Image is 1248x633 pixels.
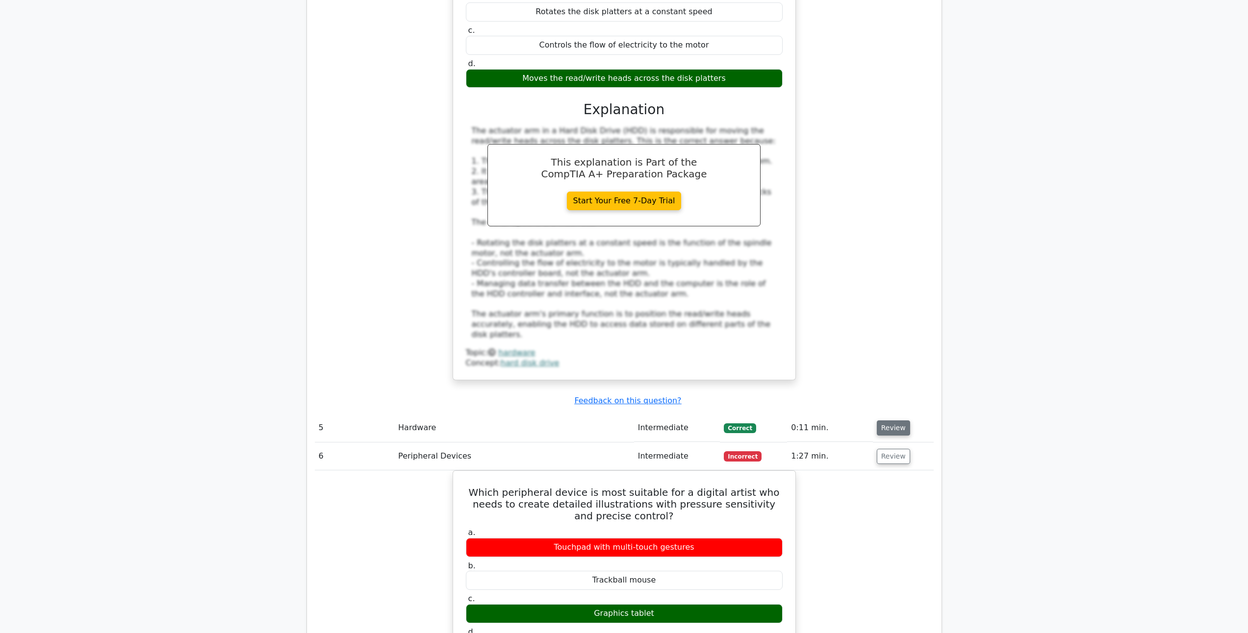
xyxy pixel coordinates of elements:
td: Intermediate [634,414,720,442]
span: c. [468,594,475,603]
div: The actuator arm in a Hard Disk Drive (HDD) is responsible for moving the read/write heads across... [472,126,777,340]
div: Moves the read/write heads across the disk platters [466,69,783,88]
div: Topic: [466,348,783,358]
h5: Which peripheral device is most suitable for a digital artist who needs to create detailed illust... [465,487,784,522]
span: Correct [724,423,756,433]
h3: Explanation [472,101,777,118]
td: 5 [315,414,395,442]
span: c. [468,25,475,35]
button: Review [877,420,910,436]
a: Feedback on this question? [574,396,681,405]
td: Intermediate [634,442,720,470]
div: Graphics tablet [466,604,783,623]
span: Incorrect [724,451,762,461]
td: Hardware [394,414,634,442]
a: hard disk drive [501,358,559,367]
div: Rotates the disk platters at a constant speed [466,2,783,22]
td: 6 [315,442,395,470]
span: b. [468,561,476,570]
div: Touchpad with multi-touch gestures [466,538,783,557]
a: hardware [498,348,535,357]
span: d. [468,59,476,68]
td: Peripheral Devices [394,442,634,470]
div: Controls the flow of electricity to the motor [466,36,783,55]
td: 1:27 min. [787,442,872,470]
div: Trackball mouse [466,571,783,590]
td: 0:11 min. [787,414,872,442]
span: a. [468,528,476,537]
button: Review [877,449,910,464]
div: Concept: [466,358,783,368]
a: Start Your Free 7-Day Trial [567,192,682,210]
